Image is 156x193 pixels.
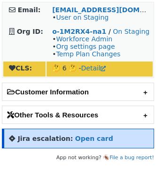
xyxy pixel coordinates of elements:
footer: App not working? 🪳 [2,153,154,162]
a: Org settings page [56,43,115,50]
span: • [52,14,109,21]
a: Temp Plan Changes [56,50,120,58]
strong: / [109,28,111,35]
a: User on Staging [56,14,109,21]
a: Open card [75,135,113,142]
h2: Other Tools & Resources [2,106,154,124]
strong: CLS: [9,64,32,72]
strong: Email: [18,6,41,14]
strong: Jira escalation: [18,135,73,142]
span: • • • [52,35,120,58]
a: o-1M2RX4-na1 [52,28,106,35]
td: 🤔 6 🤔 - [47,62,153,77]
h2: Customer Information [2,83,154,100]
a: On Staging [113,28,149,35]
strong: Org ID: [17,28,43,35]
a: Workforce Admin [56,35,112,43]
a: Detail [81,64,106,72]
a: File a bug report! [109,154,154,161]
